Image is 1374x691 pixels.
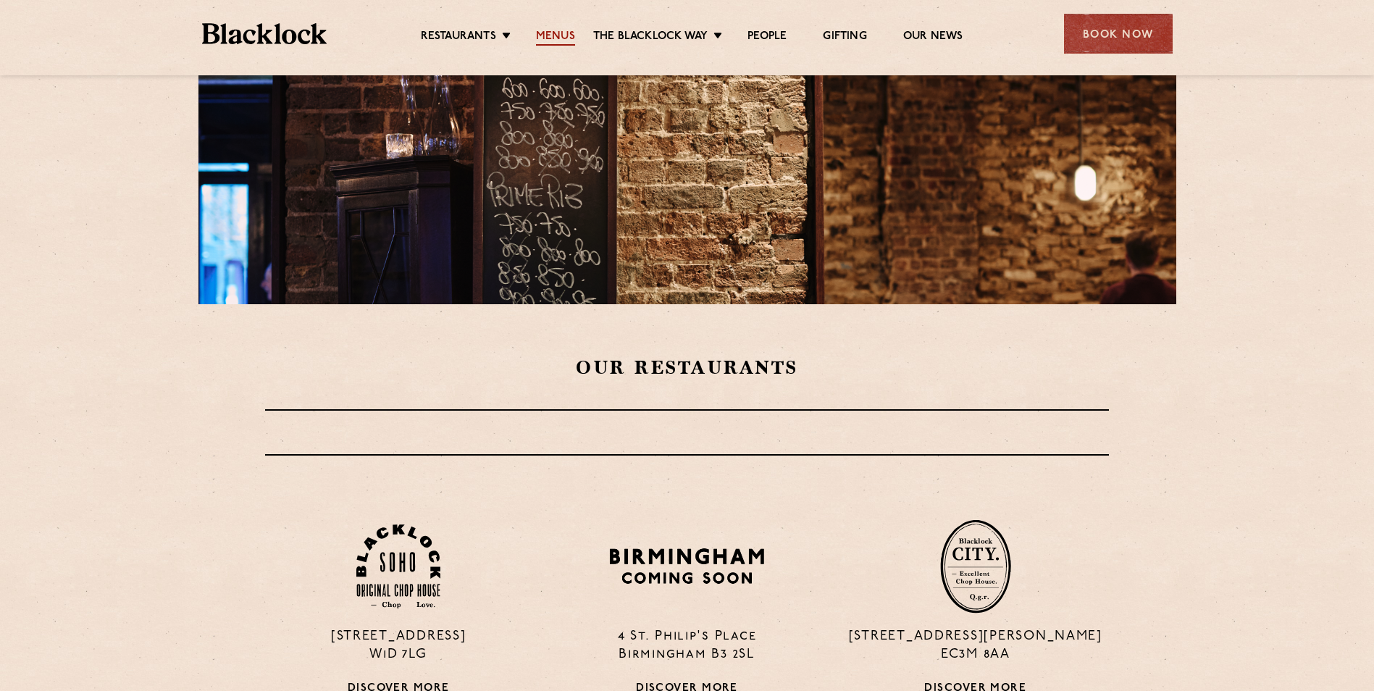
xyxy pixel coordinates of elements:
div: Book Now [1064,14,1173,54]
img: Soho-stamp-default.svg [356,524,440,609]
p: [STREET_ADDRESS] W1D 7LG [265,628,532,664]
a: People [747,30,787,46]
a: The Blacklock Way [593,30,708,46]
img: BL_Textured_Logo-footer-cropped.svg [202,23,327,44]
p: 4 St. Philip's Place Birmingham B3 2SL [553,628,820,664]
img: BIRMINGHAM-P22_-e1747915156957.png [607,543,767,589]
a: Gifting [823,30,866,46]
img: City-stamp-default.svg [940,519,1011,613]
a: Menus [536,30,575,46]
a: Our News [903,30,963,46]
p: [STREET_ADDRESS][PERSON_NAME] EC3M 8AA [842,628,1109,664]
a: Restaurants [421,30,496,46]
h2: Our Restaurants [311,355,1064,380]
